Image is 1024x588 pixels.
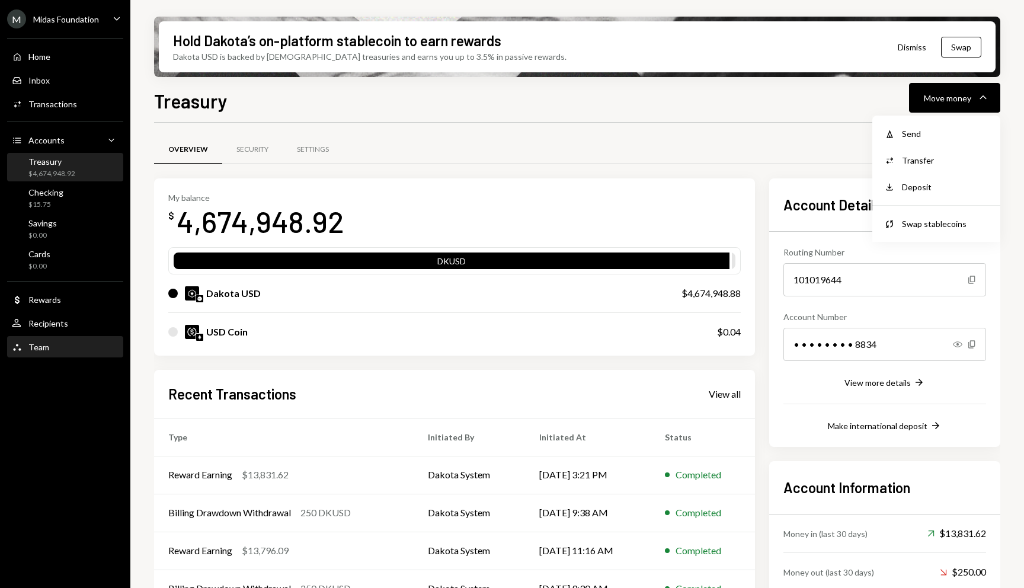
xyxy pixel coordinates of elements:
[783,566,874,579] div: Money out (last 30 days)
[196,295,203,302] img: base-mainnet
[709,387,741,400] a: View all
[902,154,988,167] div: Transfer
[7,312,123,334] a: Recipients
[300,506,351,520] div: 250 DKUSD
[28,169,75,179] div: $4,674,948.92
[28,249,50,259] div: Cards
[783,246,986,258] div: Routing Number
[28,342,49,352] div: Team
[168,145,208,155] div: Overview
[168,193,344,203] div: My balance
[174,255,729,271] div: DKUSD
[283,135,343,165] a: Settings
[168,384,296,404] h2: Recent Transactions
[154,89,228,113] h1: Treasury
[7,245,123,274] a: Cards$0.00
[783,528,868,540] div: Money in (last 30 days)
[28,75,50,85] div: Inbox
[676,506,721,520] div: Completed
[525,456,651,494] td: [DATE] 3:21 PM
[154,418,414,456] th: Type
[185,286,199,301] img: DKUSD
[242,544,289,558] div: $13,796.09
[222,135,283,165] a: Security
[7,336,123,357] a: Team
[783,478,986,497] h2: Account Information
[7,93,123,114] a: Transactions
[28,187,63,197] div: Checking
[525,494,651,532] td: [DATE] 9:38 AM
[28,156,75,167] div: Treasury
[7,69,123,91] a: Inbox
[168,210,174,222] div: $
[909,83,1000,113] button: Move money
[924,92,971,104] div: Move money
[7,184,123,212] a: Checking$15.75
[844,376,925,389] button: View more details
[783,311,986,323] div: Account Number
[168,468,232,482] div: Reward Earning
[28,261,50,271] div: $0.00
[28,218,57,228] div: Savings
[173,31,501,50] div: Hold Dakota’s on-platform stablecoin to earn rewards
[717,325,741,339] div: $0.04
[7,289,123,310] a: Rewards
[525,532,651,570] td: [DATE] 11:16 AM
[676,468,721,482] div: Completed
[940,565,986,579] div: $250.00
[414,456,525,494] td: Dakota System
[236,145,268,155] div: Security
[676,544,721,558] div: Completed
[783,263,986,296] div: 101019644
[173,50,567,63] div: Dakota USD is backed by [DEMOGRAPHIC_DATA] treasuries and earns you up to 3.5% in passive rewards.
[927,526,986,541] div: $13,831.62
[297,145,329,155] div: Settings
[168,506,291,520] div: Billing Drawdown Withdrawal
[206,286,261,301] div: Dakota USD
[177,203,344,240] div: 4,674,948.92
[196,334,203,341] img: ethereum-mainnet
[783,328,986,361] div: • • • • • • • • 8834
[33,14,99,24] div: Midas Foundation
[783,195,986,215] h2: Account Details
[681,286,741,301] div: $4,674,948.88
[651,418,755,456] th: Status
[154,135,222,165] a: Overview
[902,127,988,140] div: Send
[709,388,741,400] div: View all
[28,318,68,328] div: Recipients
[28,52,50,62] div: Home
[902,181,988,193] div: Deposit
[7,46,123,67] a: Home
[28,200,63,210] div: $15.75
[414,418,525,456] th: Initiated By
[941,37,981,57] button: Swap
[7,129,123,151] a: Accounts
[883,33,941,61] button: Dismiss
[414,532,525,570] td: Dakota System
[7,153,123,181] a: Treasury$4,674,948.92
[7,215,123,243] a: Savings$0.00
[844,378,911,388] div: View more details
[828,421,927,431] div: Make international deposit
[28,295,61,305] div: Rewards
[28,99,77,109] div: Transactions
[206,325,248,339] div: USD Coin
[902,218,988,230] div: Swap stablecoins
[28,231,57,241] div: $0.00
[28,135,65,145] div: Accounts
[525,418,651,456] th: Initiated At
[168,544,232,558] div: Reward Earning
[7,9,26,28] div: M
[242,468,289,482] div: $13,831.62
[414,494,525,532] td: Dakota System
[185,325,199,339] img: USDC
[828,420,942,433] button: Make international deposit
